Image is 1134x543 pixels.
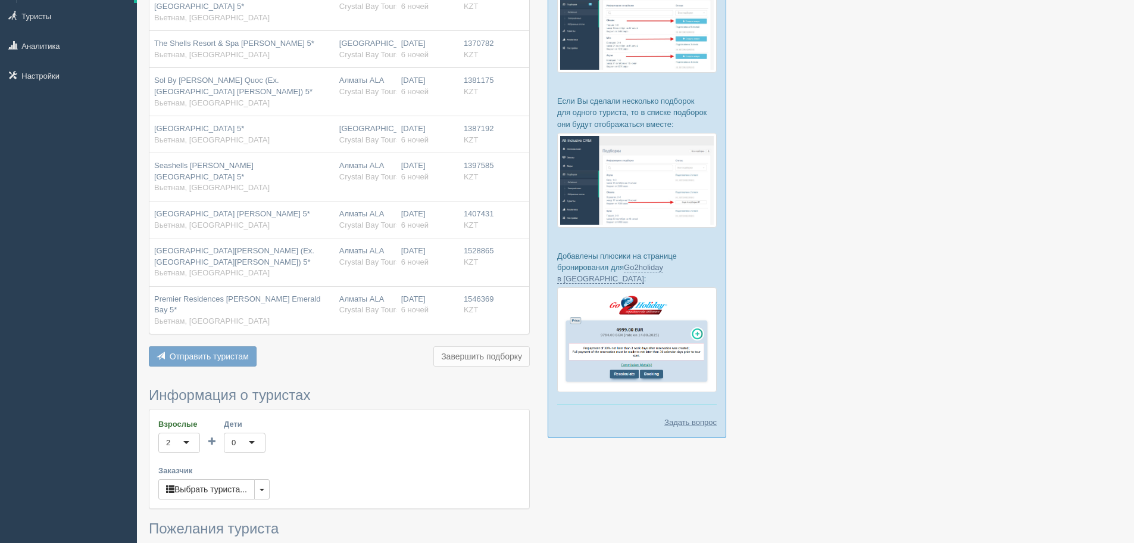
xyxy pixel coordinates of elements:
span: KZT [464,257,479,266]
span: KZT [464,172,479,181]
span: 1387192 [464,124,494,133]
span: Sol By [PERSON_NAME] Quoc (Ex. [GEOGRAPHIC_DATA] [PERSON_NAME]) 5* [154,76,313,96]
span: Crystal Bay Tours [339,50,400,59]
span: 6 ночей [401,87,429,96]
button: Отправить туристам [149,346,257,367]
span: Пожелания туриста [149,520,279,536]
span: KZT [464,2,479,11]
span: Crystal Bay Tours [339,305,400,314]
span: 6 ночей [401,257,429,266]
span: 1528865 [464,246,494,255]
img: go2holiday-proposal-for-travel-agency.png [557,287,717,392]
div: 0 [232,437,236,449]
label: Заказчик [158,465,520,476]
div: [DATE] [401,75,454,97]
span: 6 ночей [401,135,429,144]
span: [GEOGRAPHIC_DATA] 5* [154,124,244,133]
span: 1397585 [464,161,494,170]
span: 6 ночей [401,221,429,229]
span: The Shells Resort & Spa [PERSON_NAME] 5* [154,39,314,48]
span: 6 ночей [401,305,429,314]
div: [DATE] [401,123,454,145]
span: [GEOGRAPHIC_DATA][PERSON_NAME] (Ex. [GEOGRAPHIC_DATA][PERSON_NAME]) 5* [154,246,314,266]
span: Crystal Bay Tours [339,2,400,11]
div: [DATE] [401,246,454,268]
a: Задать вопрос [664,417,717,428]
label: Взрослые [158,418,200,430]
div: Алматы ALA [339,160,392,182]
span: Crystal Bay Tours [339,135,400,144]
span: 1381175 [464,76,494,85]
span: KZT [464,87,479,96]
div: Алматы ALA [339,294,392,316]
span: 1370782 [464,39,494,48]
div: [DATE] [401,160,454,182]
span: Crystal Bay Tours [339,221,400,229]
div: Алматы ALA [339,246,392,268]
span: 6 ночей [401,2,429,11]
div: Алматы ALA [339,209,392,231]
span: Premier Residences [PERSON_NAME] Emerald Bay 5* [154,294,321,315]
span: Вьетнам, [GEOGRAPHIC_DATA] [154,183,270,192]
span: 1407431 [464,209,494,218]
span: KZT [464,305,479,314]
div: [DATE] [401,209,454,231]
div: Алматы ALA [339,75,392,97]
span: Вьетнам, [GEOGRAPHIC_DATA] [154,135,270,144]
div: [DATE] [401,294,454,316]
span: KZT [464,221,479,229]
h3: Информация о туристах [149,387,530,403]
button: Завершить подборку [433,346,530,367]
span: 1546369 [464,294,494,303]
p: Если Вы сделали несколько подборок для одного туриста, то в списке подборок они будут отображатьс... [557,95,717,129]
div: 2 [166,437,170,449]
button: Выбрать туриста... [158,479,255,499]
span: Crystal Bay Tours [339,172,400,181]
span: [GEOGRAPHIC_DATA] [PERSON_NAME] 5* [154,209,310,218]
span: Вьетнам, [GEOGRAPHIC_DATA] [154,268,270,277]
span: Вьетнам, [GEOGRAPHIC_DATA] [154,50,270,59]
span: Seashells [PERSON_NAME][GEOGRAPHIC_DATA] 5* [154,161,254,181]
img: %D0%BF%D0%BE%D0%B4%D0%B1%D0%BE%D1%80%D0%BA%D0%B8-%D0%B3%D1%80%D1%83%D0%BF%D0%BF%D0%B0-%D1%81%D1%8... [557,133,717,228]
span: Вьетнам, [GEOGRAPHIC_DATA] [154,221,270,229]
span: 6 ночей [401,50,429,59]
p: Добавлены плюсики на странице бронирования для : [557,250,717,284]
span: Crystal Bay Tours [339,257,400,266]
span: Вьетнам, [GEOGRAPHIC_DATA] [154,317,270,325]
label: Дети [224,418,265,430]
span: Crystal Bay Tours [339,87,400,96]
span: Отправить туристам [170,352,249,361]
span: KZT [464,50,479,59]
a: Go2holiday в [GEOGRAPHIC_DATA] [557,263,663,284]
div: [GEOGRAPHIC_DATA] [339,123,392,145]
span: KZT [464,135,479,144]
span: Вьетнам, [GEOGRAPHIC_DATA] [154,98,270,107]
div: [DATE] [401,38,454,60]
span: Вьетнам, [GEOGRAPHIC_DATA] [154,13,270,22]
div: [GEOGRAPHIC_DATA] [339,38,392,60]
span: 6 ночей [401,172,429,181]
